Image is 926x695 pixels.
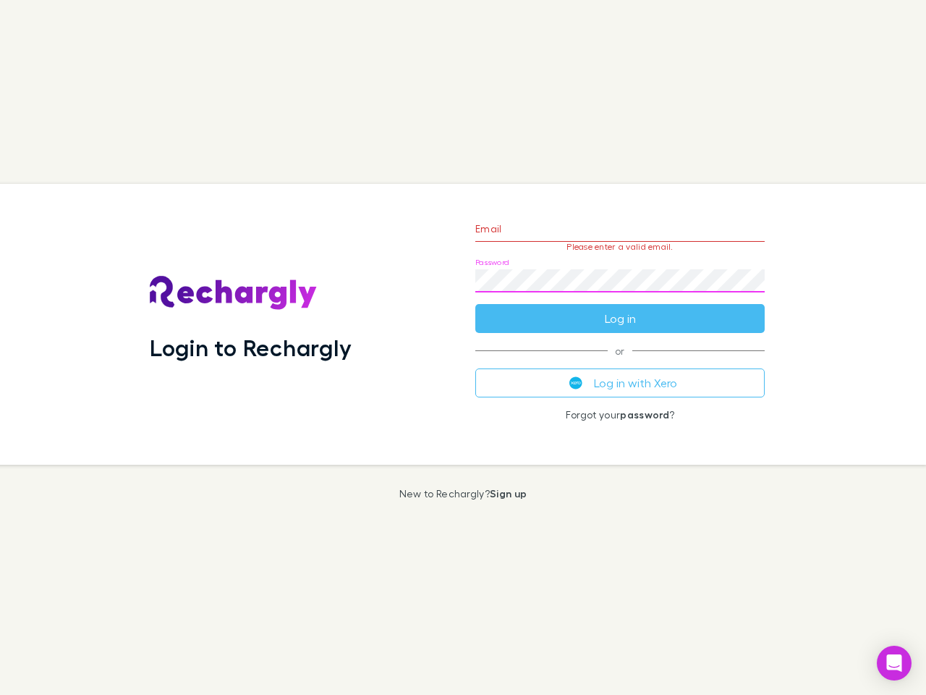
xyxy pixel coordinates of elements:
[399,488,527,500] p: New to Rechargly?
[490,487,527,500] a: Sign up
[569,376,582,389] img: Xero's logo
[475,350,765,351] span: or
[475,242,765,252] p: Please enter a valid email.
[475,257,509,268] label: Password
[475,304,765,333] button: Log in
[475,368,765,397] button: Log in with Xero
[150,334,352,361] h1: Login to Rechargly
[475,409,765,421] p: Forgot your ?
[150,276,318,311] img: Rechargly's Logo
[620,408,669,421] a: password
[877,646,912,681] div: Open Intercom Messenger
